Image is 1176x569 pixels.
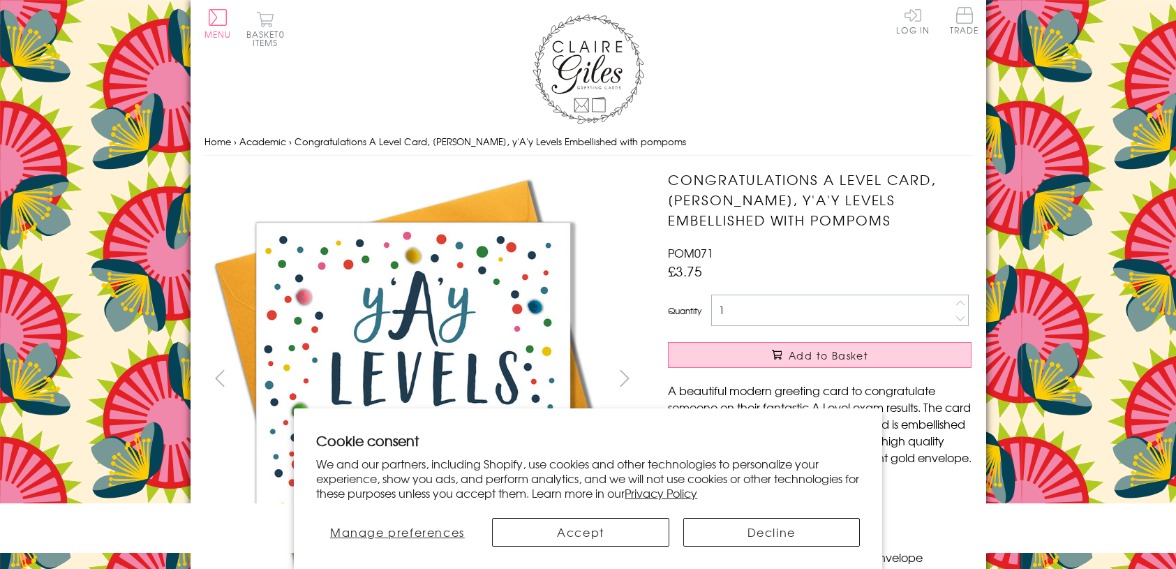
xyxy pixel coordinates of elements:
[492,518,669,547] button: Accept
[239,135,286,148] a: Academic
[316,457,860,500] p: We and our partners, including Shopify, use cookies and other technologies to personalize your ex...
[950,7,979,34] span: Trade
[204,135,231,148] a: Home
[234,135,237,148] span: ›
[289,135,292,148] span: ›
[295,135,686,148] span: Congratulations A Level Card, [PERSON_NAME], y'A'y Levels Embellished with pompoms
[609,362,640,394] button: next
[316,518,478,547] button: Manage preferences
[668,170,972,230] h1: Congratulations A Level Card, [PERSON_NAME], y'A'y Levels Embellished with pompoms
[668,304,701,317] label: Quantity
[204,28,232,40] span: Menu
[204,128,972,156] nav: breadcrumbs
[533,14,644,124] img: Claire Giles Greetings Cards
[625,485,697,501] a: Privacy Policy
[204,362,236,394] button: prev
[896,7,930,34] a: Log In
[316,431,860,450] h2: Cookie consent
[668,244,713,261] span: POM071
[204,9,232,38] button: Menu
[950,7,979,37] a: Trade
[246,11,285,47] button: Basket0 items
[683,518,860,547] button: Decline
[640,170,1059,547] img: Congratulations A Level Card, Dotty, y'A'y Levels Embellished with pompoms
[668,382,972,466] p: A beautiful modern greeting card to congratulate someone on their fantastic A Level exam results....
[668,342,972,368] button: Add to Basket
[253,28,285,49] span: 0 items
[330,524,465,540] span: Manage preferences
[668,261,702,281] span: £3.75
[789,348,868,362] span: Add to Basket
